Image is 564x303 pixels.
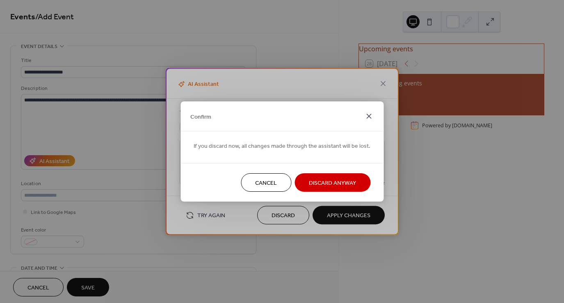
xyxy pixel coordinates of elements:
[255,179,277,188] span: Cancel
[241,173,291,192] button: Cancel
[194,142,370,151] span: If you discard now, all changes made through the assistant will be lost.
[309,179,356,188] span: Discard Anyway
[190,112,211,121] span: Confirm
[295,173,370,192] button: Discard Anyway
